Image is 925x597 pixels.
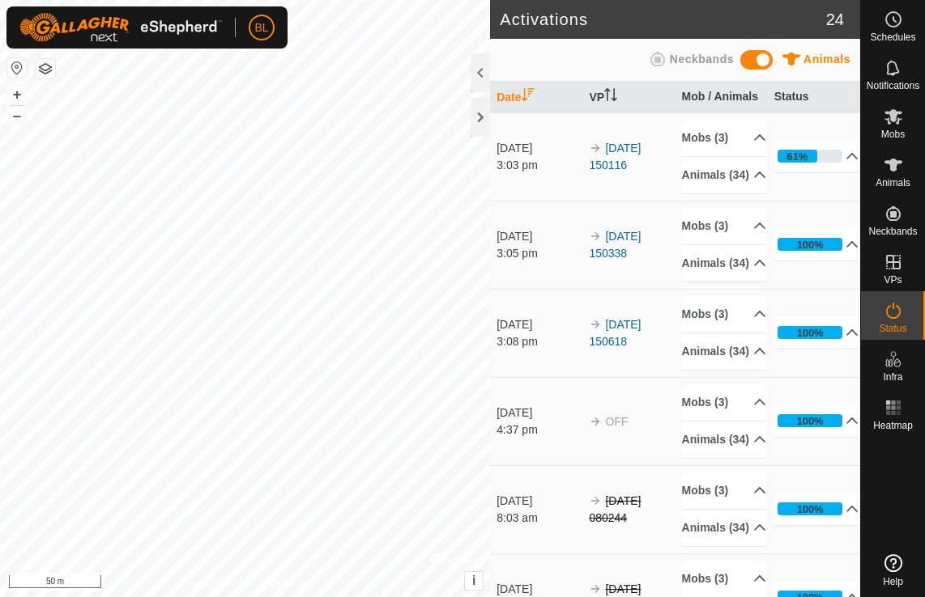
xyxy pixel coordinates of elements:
[497,157,582,174] div: 3:03 pm
[589,582,602,595] img: arrow
[682,384,767,421] p-accordion-header: Mobs (3)
[870,32,915,42] span: Schedules
[778,326,843,339] div: 100%
[497,510,582,527] div: 8:03 am
[589,415,602,428] img: arrow
[768,82,860,113] th: Status
[36,59,55,78] button: Map Layers
[787,149,808,164] div: 61%
[682,157,767,193] p-accordion-header: Animals (34)
[604,91,617,104] p-sorticon: Activate to sort
[797,502,824,517] div: 100%
[589,494,602,507] img: arrow
[881,129,905,139] span: Mobs
[797,325,824,341] div: 100%
[670,53,734,66] span: Neckbands
[676,82,768,113] th: Mob / Animals
[522,91,535,104] p-sorticon: Activate to sort
[7,106,27,125] button: –
[682,561,767,597] p-accordion-header: Mobs (3)
[682,333,767,370] p-accordion-header: Animals (34)
[497,245,582,262] div: 3:05 pm
[682,472,767,509] p-accordion-header: Mobs (3)
[497,333,582,350] div: 3:08 pm
[589,230,641,260] a: [DATE] 150338
[774,228,859,260] p-accordion-header: 100%
[497,140,582,157] div: [DATE]
[472,574,475,587] span: i
[7,58,27,78] button: Reset Map
[682,245,767,282] p-accordion-header: Animals (34)
[778,502,843,515] div: 100%
[497,228,582,245] div: [DATE]
[867,81,919,91] span: Notifications
[774,140,859,172] p-accordion-header: 61%
[181,576,242,591] a: Privacy Policy
[682,421,767,458] p-accordion-header: Animals (34)
[500,10,826,29] h2: Activations
[682,208,767,244] p-accordion-header: Mobs (3)
[605,415,628,428] span: OFF
[797,237,824,252] div: 100%
[682,510,767,546] p-accordion-header: Animals (34)
[774,493,859,525] p-accordion-header: 100%
[826,7,844,32] span: 24
[804,53,850,66] span: Animals
[582,82,675,113] th: VP
[254,19,268,36] span: BL
[876,178,910,188] span: Animals
[589,318,602,331] img: arrow
[465,572,483,590] button: i
[778,150,843,163] div: 61%
[873,421,913,430] span: Heatmap
[778,414,843,427] div: 100%
[497,404,582,421] div: [DATE]
[861,548,925,593] a: Help
[884,275,902,285] span: VPs
[497,316,582,333] div: [DATE]
[778,238,843,251] div: 100%
[261,576,309,591] a: Contact Us
[868,227,917,236] span: Neckbands
[589,318,641,348] a: [DATE] 150618
[589,230,602,243] img: arrow
[497,421,582,438] div: 4:37 pm
[797,413,824,429] div: 100%
[879,324,906,333] span: Status
[589,142,641,171] a: [DATE] 150116
[19,13,222,42] img: Gallagher Logo
[7,85,27,104] button: +
[883,577,903,586] span: Help
[883,372,902,382] span: Infra
[497,493,582,510] div: [DATE]
[682,296,767,332] p-accordion-header: Mobs (3)
[682,120,767,156] p-accordion-header: Mobs (3)
[774,316,859,349] p-accordion-header: 100%
[490,82,582,113] th: Date
[589,494,641,524] s: [DATE] 080244
[774,404,859,437] p-accordion-header: 100%
[589,142,602,155] img: arrow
